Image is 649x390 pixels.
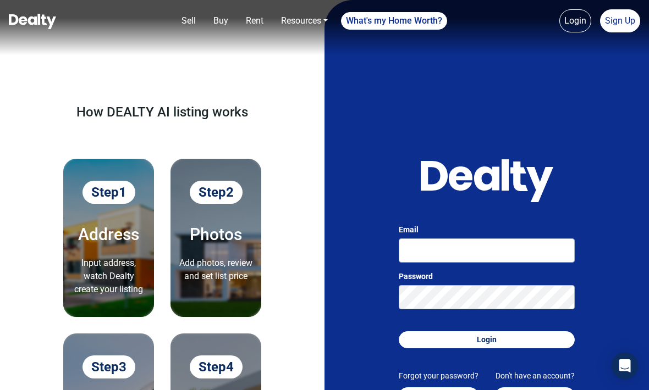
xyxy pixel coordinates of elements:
[72,257,145,296] p: Input address, watch Dealty create your listing
[179,226,252,243] h5: Photos
[341,12,447,30] a: What's my Home Worth?
[5,357,38,390] iframe: BigID CMP Widget
[600,9,640,32] a: Sign Up
[209,10,233,32] a: Buy
[28,104,297,120] h1: How DEALTY AI listing works
[179,257,252,283] p: Add photos, review and set list price
[241,10,268,32] a: Rent
[72,226,145,243] h5: Address
[9,14,56,29] img: Dealty - Buy, Sell & Rent Homes
[82,355,135,378] span: Step 3
[399,271,575,282] label: Password
[277,10,332,32] a: Resources
[399,331,575,348] button: Login
[190,355,243,378] span: Step 4
[612,353,638,379] div: Open Intercom Messenger
[559,9,591,32] a: Login
[495,370,575,382] p: Don't have an account?
[190,181,243,204] span: Step 2
[399,224,575,236] label: Email
[399,370,479,382] p: Forgot your password?
[82,181,135,204] span: Step 1
[177,10,200,32] a: Sell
